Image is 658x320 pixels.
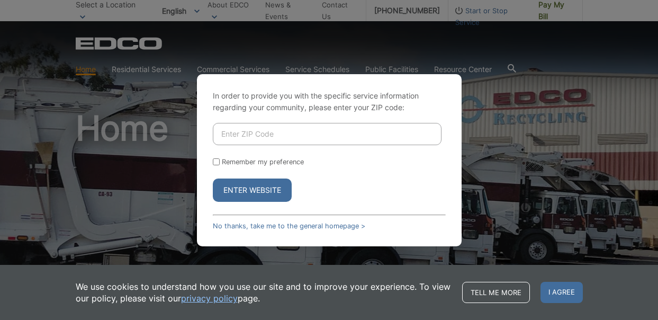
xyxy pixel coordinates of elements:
[462,282,530,303] a: Tell me more
[222,158,304,166] label: Remember my preference
[213,90,446,113] p: In order to provide you with the specific service information regarding your community, please en...
[213,222,365,230] a: No thanks, take me to the general homepage >
[181,292,238,304] a: privacy policy
[213,123,441,145] input: Enter ZIP Code
[213,179,292,202] button: Enter Website
[540,282,583,303] span: I agree
[76,281,452,304] p: We use cookies to understand how you use our site and to improve your experience. To view our pol...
